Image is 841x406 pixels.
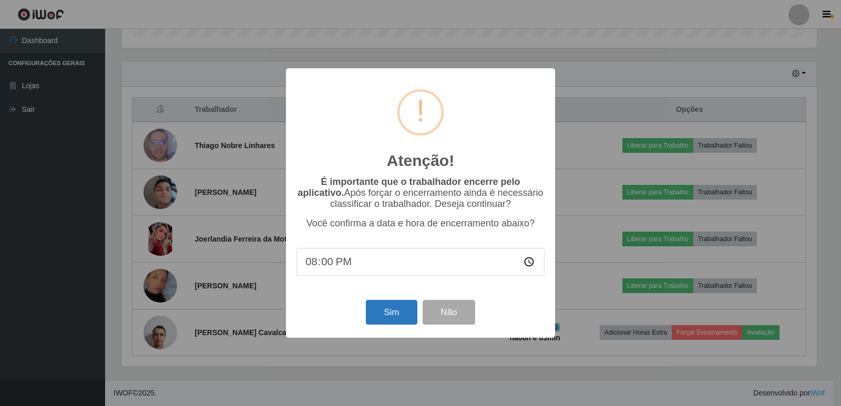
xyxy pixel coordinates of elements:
[296,218,545,229] p: Você confirma a data e hora de encerramento abaixo?
[423,300,475,325] button: Não
[298,176,520,198] b: É importante que o trabalhador encerre pelo aplicativo.
[296,176,545,210] p: Após forçar o encerramento ainda é necessário classificar o trabalhador. Deseja continuar?
[387,151,454,170] h2: Atenção!
[366,300,417,325] button: Sim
